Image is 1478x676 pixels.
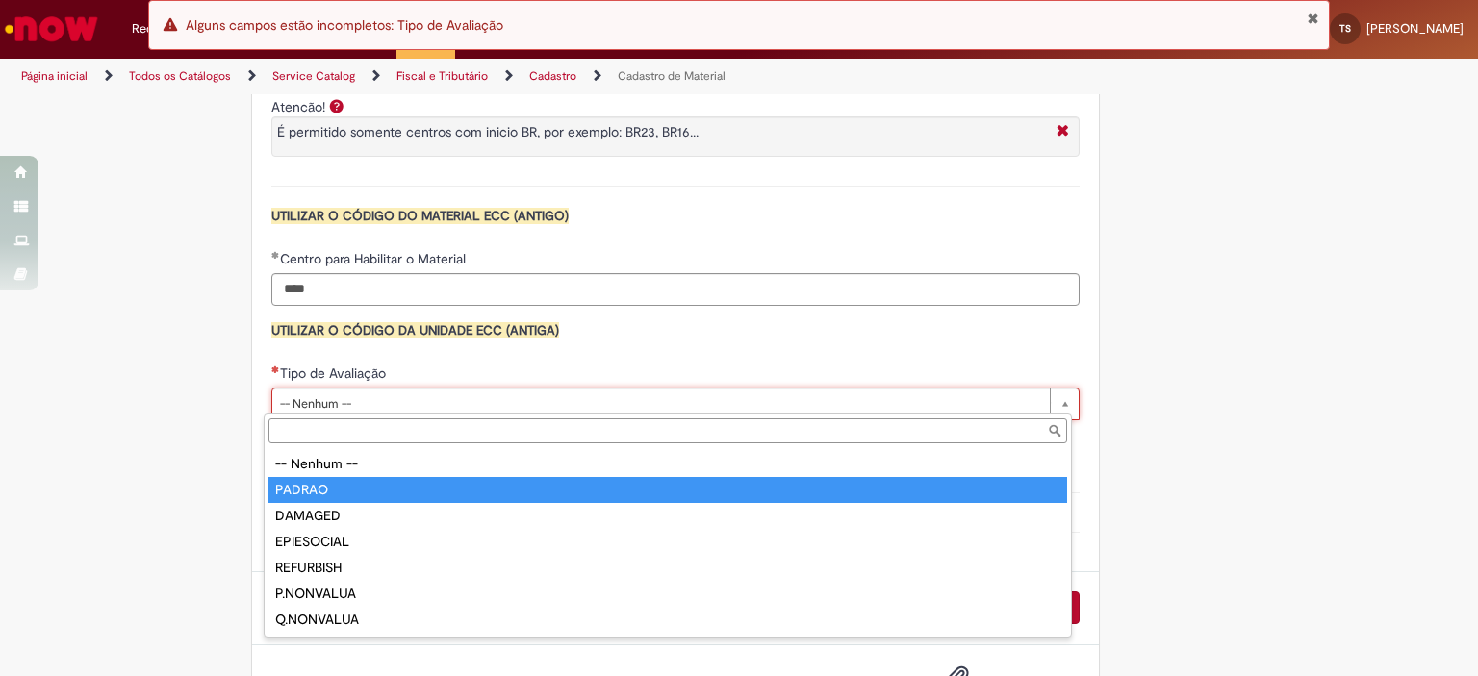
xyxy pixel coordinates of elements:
div: EPIESOCIAL [268,529,1067,555]
div: PADRAO [268,477,1067,503]
div: P.NONVALUA [268,581,1067,607]
div: DAMAGED [268,503,1067,529]
div: REFURBISH [268,555,1067,581]
ul: Tipo de Avaliação [265,447,1071,637]
div: -- Nenhum -- [268,451,1067,477]
div: Q.NONVALUA [268,607,1067,633]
